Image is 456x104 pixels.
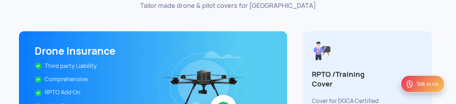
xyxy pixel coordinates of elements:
img: Comprehensive [35,76,41,83]
img: Third party Liability [35,63,41,69]
p: RPTO /Training Cover [312,69,423,90]
div: RPTO Add On [45,89,81,97]
img: ic_Support.svg [406,80,414,88]
div: Third party Liability [45,62,97,70]
div: Talk to Us [417,80,438,88]
p: Tailor made drone & pilot covers for [GEOGRAPHIC_DATA] [24,1,432,10]
img: RPTO Add On [35,90,41,96]
div: Comprehensive [45,75,88,84]
img: RPTO /Training Cover [312,40,332,60]
h3: Drone Insurance [35,46,148,57]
